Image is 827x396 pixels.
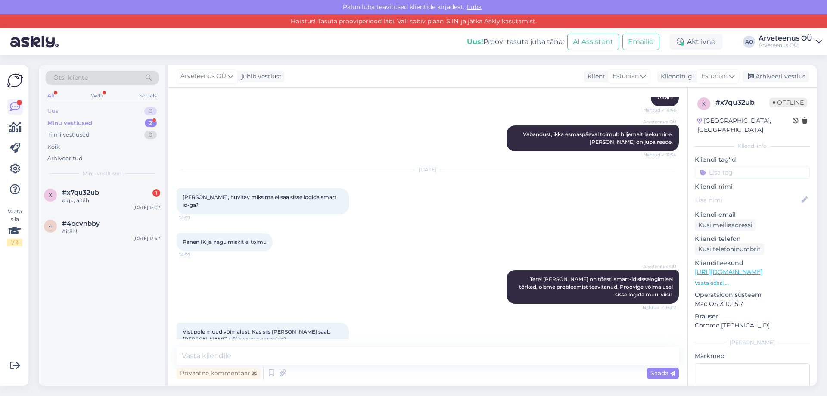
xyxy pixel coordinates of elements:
[47,107,58,115] div: Uus
[695,268,762,276] a: [URL][DOMAIN_NAME]
[180,72,226,81] span: Arveteenus OÜ
[650,369,675,377] span: Saada
[622,34,659,50] button: Emailid
[695,234,810,243] p: Kliendi telefon
[179,215,211,221] span: 14:59
[695,142,810,150] div: Kliendi info
[643,263,676,270] span: Arveteenus OÜ
[769,98,807,107] span: Offline
[695,155,810,164] p: Kliendi tag'id
[695,243,764,255] div: Küsi telefoninumbrit
[47,131,90,139] div: Tiimi vestlused
[47,119,92,128] div: Minu vestlused
[53,73,88,82] span: Otsi kliente
[695,290,810,299] p: Operatsioonisüsteem
[183,239,267,245] span: Panen IK ja nagu miskit ei toimu
[695,259,810,268] p: Klienditeekond
[644,107,676,113] span: Nähtud ✓ 11:46
[695,219,756,231] div: Küsi meiliaadressi
[697,116,793,134] div: [GEOGRAPHIC_DATA], [GEOGRAPHIC_DATA]
[137,90,159,101] div: Socials
[643,304,676,311] span: Nähtud ✓ 15:02
[62,220,100,228] span: #4bcvhbby
[695,299,810,309] p: Mac OS X 10.15.7
[759,42,812,49] div: Arveteenus OÜ
[179,252,211,258] span: 14:59
[695,195,800,205] input: Lisa nimi
[759,35,812,42] div: Arveteenus OÜ
[467,37,564,47] div: Proovi tasuta juba täna:
[464,3,484,11] span: Luba
[62,189,99,196] span: #x7qu32ub
[695,352,810,361] p: Märkmed
[183,328,332,343] span: Vist pole muud võimalust. Kas siis [PERSON_NAME] saab [PERSON_NAME] või homme proovida?
[152,189,160,197] div: 1
[695,312,810,321] p: Brauser
[644,152,676,158] span: Nähtud ✓ 11:54
[643,118,676,125] span: Arveteenus OÜ
[134,235,160,242] div: [DATE] 13:47
[62,196,160,204] div: olgu, aitäh
[134,204,160,211] div: [DATE] 15:07
[144,107,157,115] div: 0
[612,72,639,81] span: Estonian
[7,208,22,246] div: Vaata siia
[743,36,755,48] div: AO
[658,94,673,100] span: Aitäh!
[177,166,679,174] div: [DATE]
[49,223,52,229] span: 4
[657,72,694,81] div: Klienditugi
[695,279,810,287] p: Vaata edasi ...
[584,72,605,81] div: Klient
[89,90,104,101] div: Web
[743,71,809,82] div: Arhiveeri vestlus
[7,239,22,246] div: 1 / 3
[715,97,769,108] div: # x7qu32ub
[7,72,23,89] img: Askly Logo
[670,34,722,50] div: Aktiivne
[49,192,52,198] span: x
[695,321,810,330] p: Chrome [TECHNICAL_ID]
[177,368,261,379] div: Privaatne kommentaar
[145,119,157,128] div: 2
[444,17,461,25] a: SIIN
[183,194,338,208] span: [PERSON_NAME], huvitav miks ma ei saa sisse logida smart id-ga?
[702,100,706,107] span: x
[695,210,810,219] p: Kliendi email
[695,166,810,179] input: Lisa tag
[759,35,822,49] a: Arveteenus OÜArveteenus OÜ
[701,72,728,81] span: Estonian
[144,131,157,139] div: 0
[47,143,60,151] div: Kõik
[47,154,83,163] div: Arhiveeritud
[46,90,56,101] div: All
[695,182,810,191] p: Kliendi nimi
[238,72,282,81] div: juhib vestlust
[519,276,674,298] span: Tere! [PERSON_NAME] on tõesti smart-id sisselogimisel tõrked, oleme probleemist teavitanud. Proov...
[523,131,674,145] span: Vabandust, ikka esmaspäeval toimub hiljemalt laekumine. [PERSON_NAME] on juba reede.
[467,37,483,46] b: Uus!
[567,34,619,50] button: AI Assistent
[695,339,810,346] div: [PERSON_NAME]
[83,170,121,178] span: Minu vestlused
[62,228,160,235] div: Aitäh!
